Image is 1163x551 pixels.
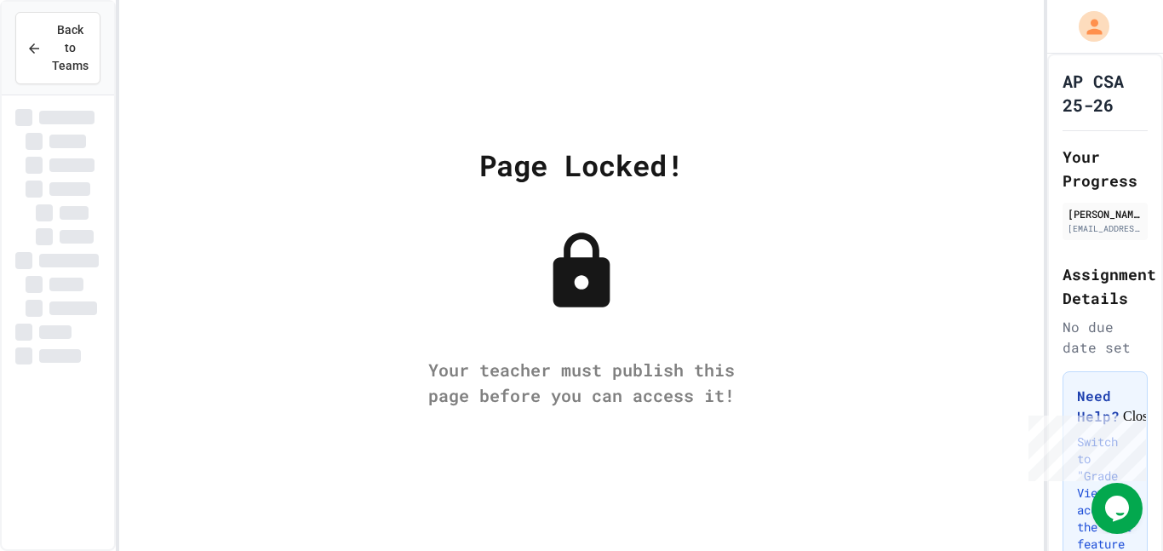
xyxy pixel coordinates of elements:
[1063,69,1148,117] h1: AP CSA 25-26
[52,21,89,75] span: Back to Teams
[1077,386,1133,427] h3: Need Help?
[1091,483,1146,534] iframe: chat widget
[1063,145,1148,192] h2: Your Progress
[1068,206,1143,221] div: [PERSON_NAME]
[15,12,100,84] button: Back to Teams
[1068,222,1143,235] div: [EMAIL_ADDRESS][DOMAIN_NAME]
[479,143,684,187] div: Page Locked!
[7,7,117,108] div: Chat with us now!Close
[1022,409,1146,481] iframe: chat widget
[1061,7,1114,46] div: My Account
[1063,262,1148,310] h2: Assignment Details
[411,357,752,408] div: Your teacher must publish this page before you can access it!
[1063,317,1148,358] div: No due date set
